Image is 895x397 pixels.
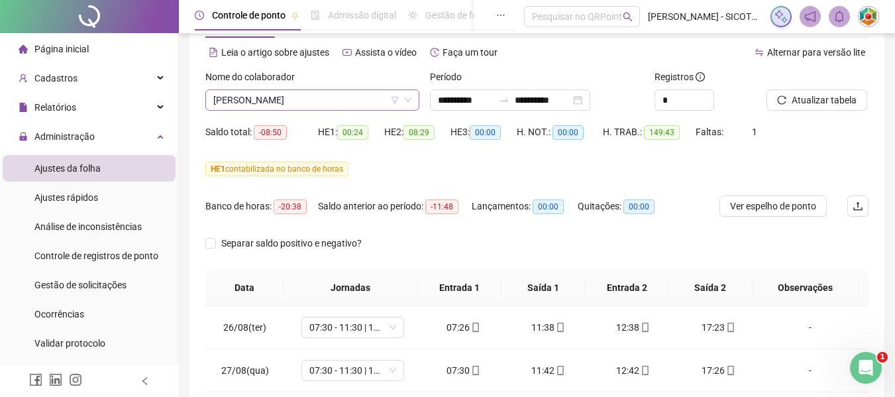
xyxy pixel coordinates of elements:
div: H. NOT.: [517,125,603,140]
span: Administração [34,131,95,142]
span: mobile [725,323,735,332]
span: search [623,12,633,22]
span: lock [19,132,28,141]
span: mobile [639,323,650,332]
span: Validar protocolo [34,338,105,349]
span: Ver espelho de ponto [730,199,816,213]
span: down [404,96,412,104]
div: Saldo total: [205,125,318,140]
span: youtube [342,48,352,57]
span: Leia o artigo sobre ajustes [221,47,329,58]
span: Ocorrências [34,309,84,319]
span: Relatórios [34,102,76,113]
th: Observações [753,270,859,306]
span: -20:38 [274,199,307,214]
span: Ajustes da folha [34,163,101,174]
span: file [19,103,28,112]
span: instagram [69,373,82,386]
span: sun [408,11,417,20]
div: 17:26 [686,363,750,378]
div: 12:38 [602,320,665,335]
span: 149:43 [644,125,680,140]
button: Atualizar tabela [766,89,867,111]
span: history [430,48,439,57]
span: Análise de inconsistências [34,221,142,232]
span: contabilizada no banco de horas [205,162,348,176]
span: swap [755,48,764,57]
button: Ver espelho de ponto [719,196,827,217]
span: left [140,376,150,386]
span: Observações [763,280,848,295]
th: Saída 1 [501,270,585,306]
span: [PERSON_NAME] - SICOTECH SOLUÇÕES EM TECNOLOGIA [648,9,763,24]
div: Lançamentos: [472,199,578,214]
span: 07:30 - 11:30 | 12:30 - 17:30 [309,317,396,337]
span: facebook [29,373,42,386]
div: Saldo anterior ao período: [318,199,472,214]
span: file-done [311,11,320,20]
span: mobile [470,323,480,332]
div: - [771,320,849,335]
span: 26/08(ter) [223,322,266,333]
span: Separar saldo positivo e negativo? [216,236,367,251]
th: Entrada 1 [418,270,501,306]
label: Período [430,70,470,84]
span: 00:00 [533,199,564,214]
span: Alternar para versão lite [767,47,865,58]
span: Gestão de férias [425,10,492,21]
span: Registros [655,70,705,84]
th: Saída 2 [668,270,752,306]
div: HE 3: [450,125,517,140]
img: sparkle-icon.fc2bf0ac1784a2077858766a79e2daf3.svg [774,9,788,24]
span: home [19,44,28,54]
span: mobile [554,366,565,375]
span: Cadastros [34,73,78,84]
span: 1 [752,127,757,137]
label: Nome do colaborador [205,70,303,84]
div: Quitações: [578,199,670,214]
span: Página inicial [34,44,89,54]
span: -08:50 [254,125,287,140]
span: Atualizar tabela [792,93,857,107]
span: pushpin [291,12,299,20]
span: 27/08(qua) [221,365,269,376]
span: info-circle [696,72,705,82]
span: Admissão digital [328,10,396,21]
span: ellipsis [496,11,505,20]
span: linkedin [49,373,62,386]
span: HE 1 [211,164,225,174]
span: notification [804,11,816,23]
span: user-add [19,74,28,83]
span: to [499,95,509,105]
span: 07:30 - 11:30 | 12:30 - 17:30 [309,361,396,380]
th: Data [205,270,284,306]
span: Faça um tour [443,47,498,58]
span: Controle de registros de ponto [34,251,158,261]
span: 1 [877,352,888,363]
span: Gestão de solicitações [34,280,127,290]
span: mobile [725,366,735,375]
div: 11:42 [517,363,580,378]
span: reload [777,95,786,105]
span: upload [853,201,863,211]
span: clock-circle [195,11,204,20]
span: 00:24 [337,125,368,140]
div: - [771,363,849,378]
span: file-text [209,48,218,57]
div: H. TRAB.: [603,125,696,140]
span: bell [833,11,845,23]
div: HE 1: [318,125,384,140]
div: 17:23 [686,320,750,335]
span: mobile [470,366,480,375]
th: Entrada 2 [585,270,668,306]
div: Banco de horas: [205,199,318,214]
img: 33813 [859,7,878,27]
span: 08:29 [403,125,435,140]
div: 11:38 [517,320,580,335]
span: Assista o vídeo [355,47,417,58]
span: swap-right [499,95,509,105]
span: mobile [554,323,565,332]
span: Ajustes rápidos [34,192,98,203]
div: 12:42 [602,363,665,378]
span: Controle de ponto [212,10,286,21]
